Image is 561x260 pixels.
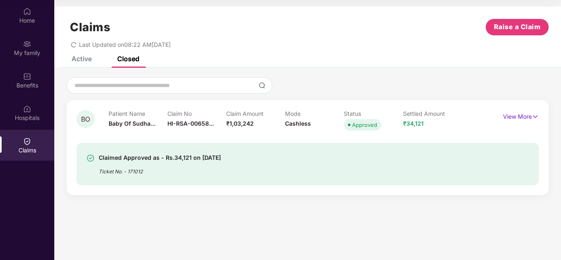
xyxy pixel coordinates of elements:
p: View More [503,110,539,121]
img: svg+xml;base64,PHN2ZyBpZD0iU2VhcmNoLTMyeDMyIiB4bWxucz0iaHR0cDovL3d3dy53My5vcmcvMjAwMC9zdmciIHdpZH... [259,82,265,89]
img: svg+xml;base64,PHN2ZyBpZD0iSG9zcGl0YWxzIiB4bWxucz0iaHR0cDovL3d3dy53My5vcmcvMjAwMC9zdmciIHdpZHRoPS... [23,105,31,113]
span: ₹34,121 [403,120,424,127]
span: HI-RSA-00658... [167,120,214,127]
img: svg+xml;base64,PHN2ZyBpZD0iQ2xhaW0iIHhtbG5zPSJodHRwOi8vd3d3LnczLm9yZy8yMDAwL3N2ZyIgd2lkdGg9IjIwIi... [23,137,31,145]
span: Baby Of Sudha... [109,120,155,127]
div: Ticket No. - 171012 [99,163,221,175]
img: svg+xml;base64,PHN2ZyBpZD0iU3VjY2Vzcy0zMngzMiIgeG1sbnM9Imh0dHA6Ly93d3cudzMub3JnLzIwMDAvc3ZnIiB3aW... [86,154,95,162]
span: ₹1,03,242 [226,120,254,127]
p: Status [344,110,403,117]
div: Approved [352,121,377,129]
p: Patient Name [109,110,167,117]
button: Raise a Claim [486,19,549,35]
span: BO [81,116,90,123]
p: Settled Amount [403,110,462,117]
div: Claimed Approved as - Rs.34,121 on [DATE] [99,153,221,163]
span: Raise a Claim [494,22,541,32]
img: svg+xml;base64,PHN2ZyB4bWxucz0iaHR0cDovL3d3dy53My5vcmcvMjAwMC9zdmciIHdpZHRoPSIxNyIgaGVpZ2h0PSIxNy... [532,112,539,121]
p: Claim No [167,110,226,117]
h1: Claims [70,20,110,34]
img: svg+xml;base64,PHN2ZyBpZD0iQmVuZWZpdHMiIHhtbG5zPSJodHRwOi8vd3d3LnczLm9yZy8yMDAwL3N2ZyIgd2lkdGg9Ij... [23,72,31,81]
div: Closed [117,55,139,63]
p: Mode [285,110,344,117]
img: svg+xml;base64,PHN2ZyBpZD0iSG9tZSIgeG1sbnM9Imh0dHA6Ly93d3cudzMub3JnLzIwMDAvc3ZnIiB3aWR0aD0iMjAiIG... [23,7,31,16]
span: Last Updated on 08:22 AM[DATE] [79,41,171,48]
div: Active [72,55,92,63]
span: Cashless [285,120,311,127]
img: svg+xml;base64,PHN2ZyB3aWR0aD0iMjAiIGhlaWdodD0iMjAiIHZpZXdCb3g9IjAgMCAyMCAyMCIgZmlsbD0ibm9uZSIgeG... [23,40,31,48]
span: redo [71,41,76,48]
p: Claim Amount [226,110,285,117]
